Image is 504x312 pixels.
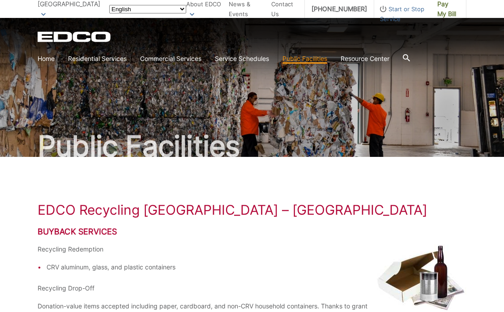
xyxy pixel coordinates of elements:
a: Commercial Services [140,54,201,64]
p: Recycling Redemption [38,244,466,254]
a: Resource Center [341,54,389,64]
a: Residential Services [68,54,127,64]
select: Select a language [109,5,186,13]
h2: Public Facilities [38,132,466,160]
h2: Buyback Services [38,227,466,237]
img: Recycling [377,244,466,311]
h1: EDCO Recycling [GEOGRAPHIC_DATA] – [GEOGRAPHIC_DATA] [38,202,466,218]
a: Public Facilities [282,54,327,64]
a: EDCD logo. Return to the homepage. [38,31,112,42]
li: CRV aluminum, glass, and plastic containers [47,262,466,272]
a: Service Schedules [215,54,269,64]
p: Recycling Drop-Off [38,283,466,293]
a: Home [38,54,55,64]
